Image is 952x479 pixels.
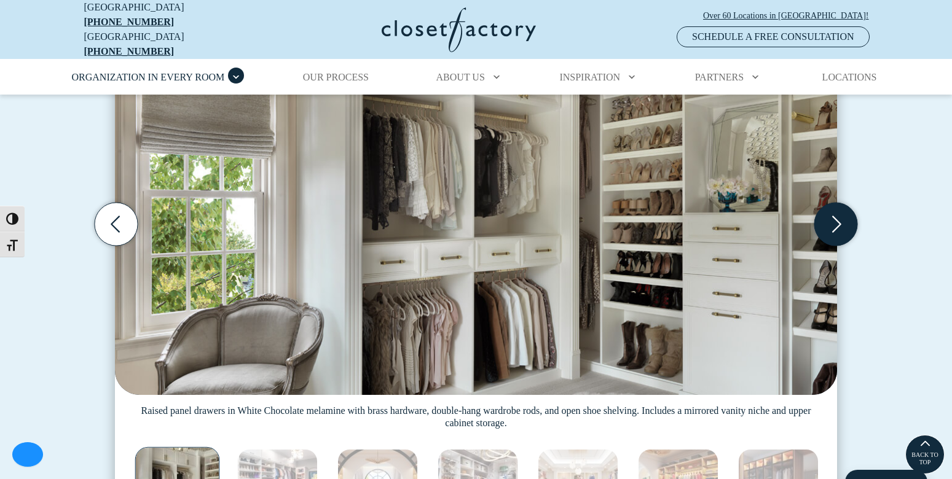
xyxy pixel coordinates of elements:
[905,435,945,474] a: BACK TO TOP
[84,17,175,27] a: [PHONE_NUMBER]
[677,26,869,47] a: Schedule a Free Consultation
[115,395,837,429] figcaption: Raised panel drawers in White Chocolate melamine with brass hardware, double-hang wardrobe rods, ...
[12,442,43,467] button: comment
[809,198,862,251] button: Next slide
[559,72,620,82] span: Inspiration
[72,72,225,82] span: Organization in Every Room
[702,5,879,26] a: Over 60 Locations in [GEOGRAPHIC_DATA]!
[303,72,369,82] span: Our Process
[703,9,879,22] span: Over 60 Locations in [GEOGRAPHIC_DATA]!
[695,72,744,82] span: Partners
[822,72,877,82] span: Locations
[84,29,262,59] div: [GEOGRAPHIC_DATA]
[63,60,889,95] nav: Primary Menu
[436,72,485,82] span: About Us
[382,7,536,52] img: Closet Factory Logo
[115,19,837,395] img: White custom closet shelving, open shelving for shoes, and dual hanging sections for a curated wa...
[90,198,143,251] button: Previous slide
[906,451,944,466] span: BACK TO TOP
[84,46,175,56] a: [PHONE_NUMBER]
